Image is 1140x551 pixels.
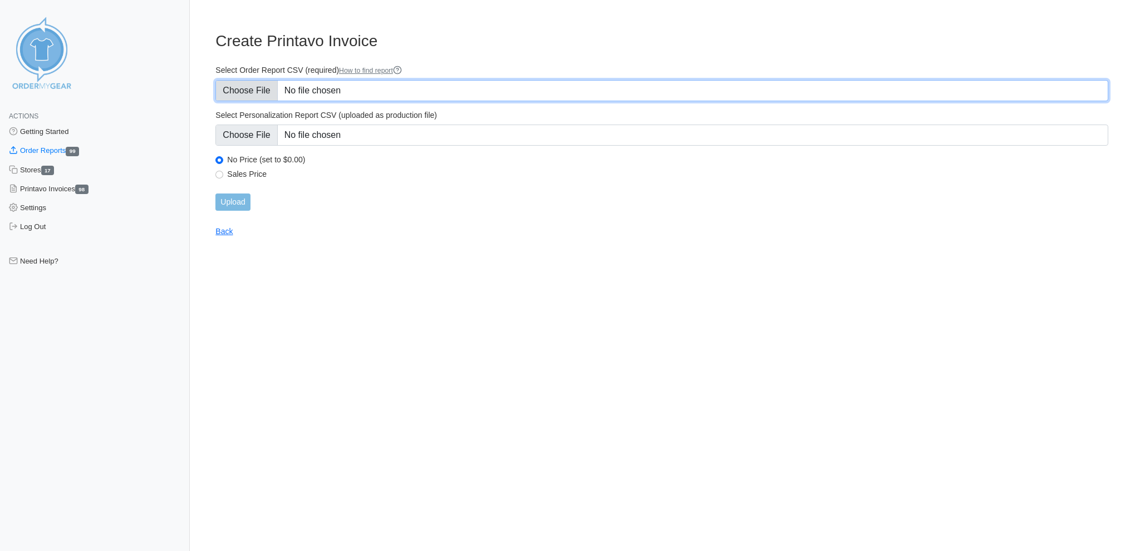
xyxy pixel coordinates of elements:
span: 98 [75,185,89,194]
span: Actions [9,112,38,120]
h3: Create Printavo Invoice [215,32,1108,51]
a: How to find report [339,67,402,75]
label: Sales Price [227,169,1108,179]
span: 99 [66,147,79,156]
span: 17 [41,166,55,175]
label: Select Order Report CSV (required) [215,65,1108,76]
label: No Price (set to $0.00) [227,155,1108,165]
input: Upload [215,193,250,211]
a: Back [215,227,233,236]
label: Select Personalization Report CSV (uploaded as production file) [215,110,1108,120]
